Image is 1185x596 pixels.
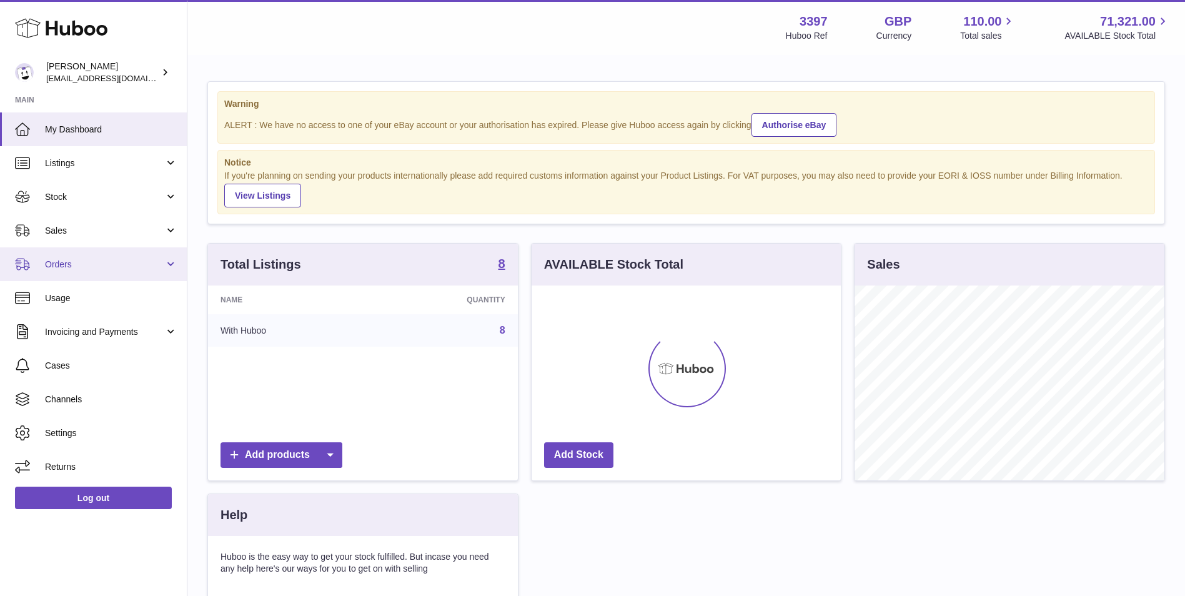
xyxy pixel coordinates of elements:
[15,487,172,509] a: Log out
[45,259,164,271] span: Orders
[751,113,837,137] a: Authorise eBay
[786,30,828,42] div: Huboo Ref
[224,170,1148,207] div: If you're planning on sending your products internationally please add required customs informati...
[221,551,505,575] p: Huboo is the easy way to get your stock fulfilled. But incase you need any help here's our ways f...
[224,157,1148,169] strong: Notice
[960,30,1016,42] span: Total sales
[45,461,177,473] span: Returns
[500,325,505,335] a: 8
[224,184,301,207] a: View Listings
[800,13,828,30] strong: 3397
[867,256,900,273] h3: Sales
[224,111,1148,137] div: ALERT : We have no access to one of your eBay account or your authorisation has expired. Please g...
[208,314,371,347] td: With Huboo
[1064,30,1170,42] span: AVAILABLE Stock Total
[963,13,1001,30] span: 110.00
[45,225,164,237] span: Sales
[208,286,371,314] th: Name
[221,442,342,468] a: Add products
[544,442,613,468] a: Add Stock
[371,286,517,314] th: Quantity
[45,292,177,304] span: Usage
[221,507,247,524] h3: Help
[15,63,34,82] img: sales@canchema.com
[45,360,177,372] span: Cases
[45,326,164,338] span: Invoicing and Payments
[46,73,184,83] span: [EMAIL_ADDRESS][DOMAIN_NAME]
[45,427,177,439] span: Settings
[46,61,159,84] div: [PERSON_NAME]
[498,257,505,270] strong: 8
[45,394,177,405] span: Channels
[221,256,301,273] h3: Total Listings
[876,30,912,42] div: Currency
[45,157,164,169] span: Listings
[544,256,683,273] h3: AVAILABLE Stock Total
[1064,13,1170,42] a: 71,321.00 AVAILABLE Stock Total
[498,257,505,272] a: 8
[45,191,164,203] span: Stock
[885,13,911,30] strong: GBP
[45,124,177,136] span: My Dashboard
[1100,13,1156,30] span: 71,321.00
[224,98,1148,110] strong: Warning
[960,13,1016,42] a: 110.00 Total sales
